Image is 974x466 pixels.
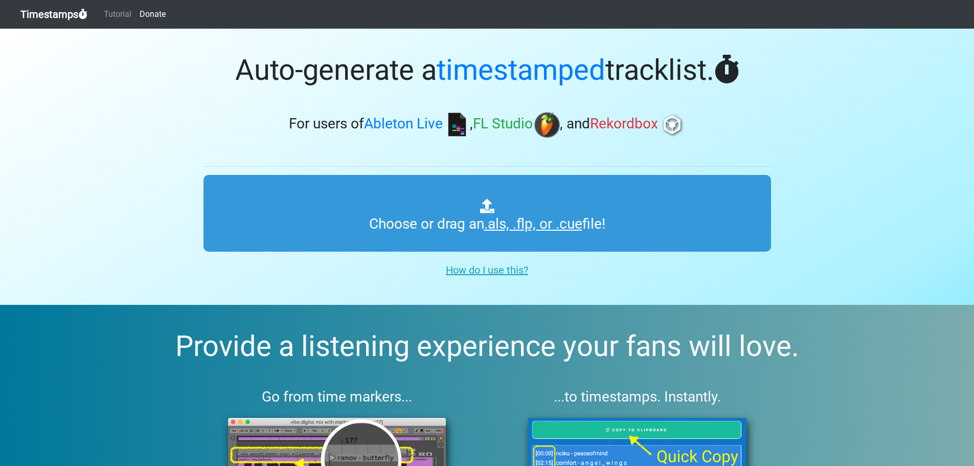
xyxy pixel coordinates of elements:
[444,112,470,138] img: ableton.png
[100,4,135,25] a: Tutorial
[590,116,658,132] span: Rekordbox
[473,116,533,132] span: FL Studio
[364,116,443,132] span: Ableton Live
[534,112,560,138] img: fl.png
[203,53,771,87] h1: Auto-generate a tracklist.
[203,112,771,138] h3: For users of , , and
[446,264,528,276] u: How do I use this?
[203,388,471,406] h3: Go from time markers...
[135,4,170,25] a: Donate
[25,329,949,364] h2: Provide a listening experience your fans will love.
[20,4,87,25] a: Timestamps
[437,53,605,87] span: timestamped
[504,388,771,406] h3: ...to timestamps. Instantly.
[660,112,685,138] img: rb.png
